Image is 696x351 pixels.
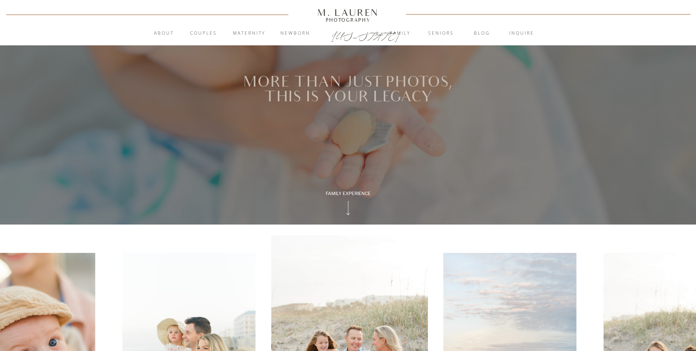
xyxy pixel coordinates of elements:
[276,30,315,37] a: Newborn
[421,30,461,37] a: Seniors
[462,30,502,37] a: blog
[502,30,542,37] a: inquire
[184,30,224,37] a: Couples
[323,190,373,197] div: Family Experience
[314,18,382,22] a: Photography
[295,8,401,17] a: M. Lauren
[380,30,420,37] a: Family
[150,30,178,37] a: About
[332,30,365,39] a: [US_STATE]
[240,75,457,107] h1: More than just photos, this is your legacy
[229,30,269,37] a: Maternity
